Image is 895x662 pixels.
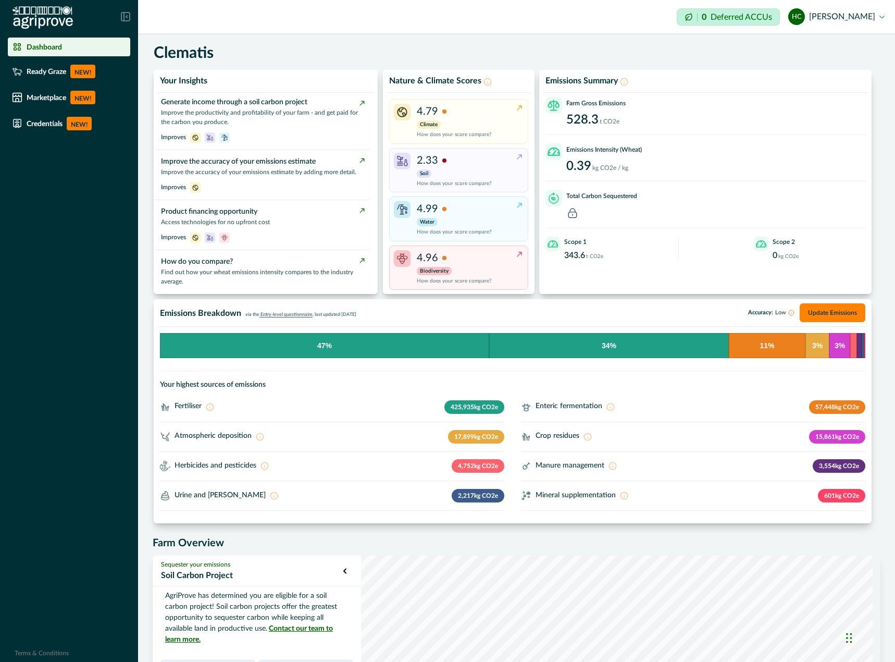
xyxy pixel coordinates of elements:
span: climate [190,183,201,191]
p: Total Carbon Sequestered [566,191,637,201]
p: Improve the productivity and profitability of your farm - and get paid for the carbon you produce. [161,108,365,127]
p: Atmospheric deposition [175,431,252,442]
p: Improve the accuracy of your emissions estimate by adding more detail. [161,167,365,177]
p: 0.39 [566,160,591,173]
p: Manure management [536,460,604,471]
p: 3,554 kg CO2e [813,459,865,473]
p: Improves [161,182,186,192]
p: How does your score compare? [417,277,492,285]
p: Soil Carbon Project [161,569,343,582]
p: Emissions Breakdown [160,309,241,318]
p: Improve the accuracy of your emissions estimate [161,156,365,167]
p: Nature & Climate Scores [389,76,481,86]
a: Ready GrazeNEW! [8,60,130,82]
p: 4.96 [417,250,438,266]
p: Fertiliser [175,401,202,412]
p: Generate income through a soil carbon project [161,97,365,108]
p: 4.79 [417,104,438,119]
p: Access technologies for no upfront cost [161,217,365,227]
p: Improves [161,232,186,242]
p: AgriProve has determined you are eligible for a soil carbon project! Soil carbon projects offer t... [161,591,353,645]
a: Dashboard [8,38,130,56]
p: How does your score compare? [417,228,492,236]
p: Soil [417,169,431,178]
p: 4.99 [417,201,438,217]
p: NEW! [67,117,92,130]
p: Credentials [27,119,63,128]
p: NEW! [70,91,95,104]
h5: Clematis [154,44,214,63]
span: biodiversity [219,233,230,241]
p: Scope 2 [773,237,795,247]
button: hannah croft[PERSON_NAME] [788,4,885,29]
p: 425,935 kg CO2e [444,400,504,414]
a: MarketplaceNEW! [8,87,130,108]
p: Find out how your wheat emissions intensity compares to the industry average. [161,267,365,286]
p: Emissions Intensity (Wheat) [566,145,642,154]
p: Ready Graze [27,67,66,76]
svg: Emissions Breakdown [160,333,865,358]
a: Terms & Conditions [15,650,69,656]
p: Herbicides and pesticides [175,460,256,471]
p: Enteric fermentation [536,401,602,412]
p: NEW! [70,65,95,78]
p: 4,752 kg CO2e [452,459,504,473]
p: t CO2e [586,253,603,261]
p: Urine and [PERSON_NAME] [175,490,266,501]
div: Drag [846,622,852,654]
p: How does your score compare? [417,131,492,139]
p: Mineral supplementation [536,490,616,501]
p: 601 kg CO2e [818,489,865,502]
a: CredentialsNEW! [8,113,130,134]
p: t CO2e [600,117,619,126]
button: Update Emissions [800,303,865,322]
p: kg CO2e [778,253,799,261]
span: soil [205,233,215,241]
span: Low [775,310,786,316]
p: How do you compare? [161,256,365,267]
p: kg CO2e / kg [592,163,628,173]
p: Biodiversity [417,267,452,275]
p: How does your score compare? [417,180,492,188]
p: 57,448 kg CO2e [809,400,865,414]
p: 15,861 kg CO2e [809,430,865,444]
p: 528.3 [566,114,599,126]
p: Water [417,218,438,226]
p: Marketplace [27,93,66,102]
p: via the , last updated [DATE] [245,311,356,318]
span: Entry-level questionnaire [259,312,313,317]
p: Farm Gross Emissions [566,99,626,108]
p: Deferred ACCUs [711,13,772,21]
p: Scope 1 [564,237,587,247]
p: Improves [161,132,186,142]
p: 0 [702,13,706,21]
p: Product financing opportunity [161,206,365,217]
p: Emissions Summary [545,76,618,86]
span: soil [205,133,215,141]
p: Sequester your emissions [161,560,343,569]
p: Your Insights [160,76,207,86]
p: Accuracy: [748,310,794,316]
p: 17,899 kg CO2e [448,430,504,444]
p: 343.6 [564,251,585,260]
p: Dashboard [27,43,62,51]
span: climate [190,233,201,241]
img: Logo [13,6,73,29]
h5: Farm Overview [153,537,880,549]
iframe: Chat Widget [843,612,895,662]
p: Climate [417,120,441,129]
p: Crop residues [536,431,579,442]
p: 2.33 [417,153,438,168]
p: 0 [773,251,777,260]
span: climate [190,133,201,141]
p: Your highest sources of emissions [160,379,865,390]
span: water [219,133,230,141]
p: 2,217 kg CO2e [452,489,504,502]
